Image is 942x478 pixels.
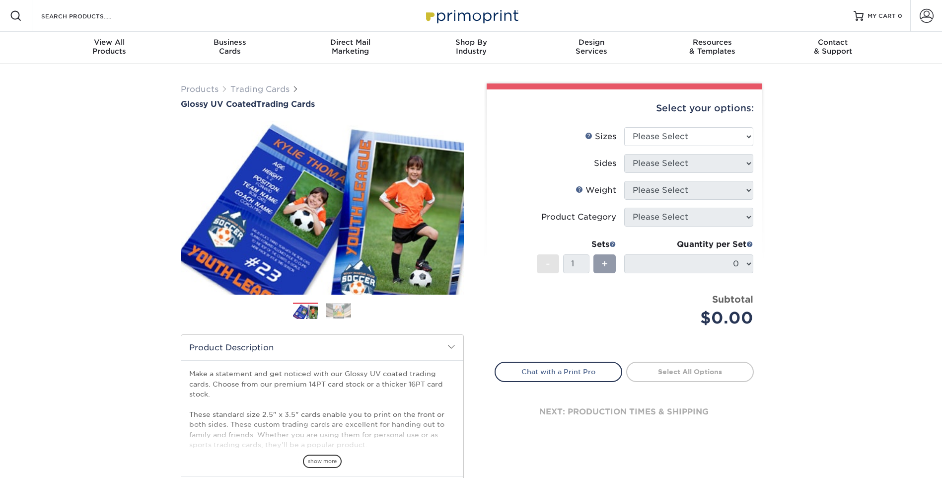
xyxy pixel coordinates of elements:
div: Services [531,38,652,56]
span: Business [169,38,290,47]
div: Sets [537,239,616,250]
div: Product Category [541,211,616,223]
span: - [546,256,550,271]
a: Trading Cards [230,84,290,94]
span: Resources [652,38,773,47]
a: View AllProducts [49,32,170,64]
a: DesignServices [531,32,652,64]
div: Products [49,38,170,56]
img: Trading Cards 01 [293,303,318,320]
strong: Subtotal [712,294,753,305]
div: Marketing [290,38,411,56]
a: Contact& Support [773,32,893,64]
div: & Support [773,38,893,56]
a: Direct MailMarketing [290,32,411,64]
h2: Product Description [181,335,463,360]
div: Sizes [585,131,616,143]
div: Cards [169,38,290,56]
a: Resources& Templates [652,32,773,64]
div: $0.00 [632,306,753,330]
span: + [601,256,608,271]
div: Select your options: [495,89,754,127]
h1: Trading Cards [181,99,464,109]
input: SEARCH PRODUCTS..... [40,10,137,22]
span: show more [303,455,342,468]
img: Primoprint [422,5,521,26]
span: Contact [773,38,893,47]
span: Design [531,38,652,47]
span: MY CART [868,12,896,20]
span: 0 [898,12,902,19]
a: Select All Options [626,362,754,382]
a: Products [181,84,218,94]
a: BusinessCards [169,32,290,64]
a: Shop ByIndustry [411,32,531,64]
img: Glossy UV Coated 01 [181,110,464,306]
img: Trading Cards 02 [326,303,351,319]
a: Chat with a Print Pro [495,362,622,382]
div: Sides [594,158,616,169]
div: Industry [411,38,531,56]
div: & Templates [652,38,773,56]
a: Glossy UV CoatedTrading Cards [181,99,464,109]
div: Weight [576,184,616,196]
span: Shop By [411,38,531,47]
span: Direct Mail [290,38,411,47]
span: View All [49,38,170,47]
span: Glossy UV Coated [181,99,256,109]
div: next: production times & shipping [495,382,754,442]
div: Quantity per Set [624,239,753,250]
